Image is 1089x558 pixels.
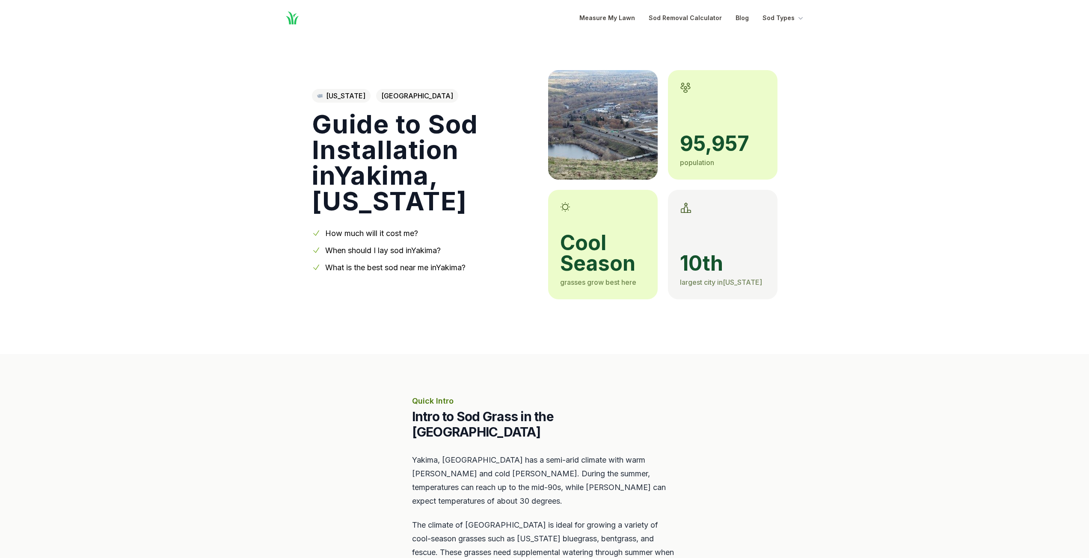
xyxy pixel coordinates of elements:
[325,246,441,255] a: When should I lay sod inYakima?
[317,94,323,97] img: Washington state outline
[680,253,766,274] span: 10th
[560,233,646,274] span: cool season
[548,70,658,180] img: A picture of Yakima
[649,13,722,23] a: Sod Removal Calculator
[312,89,371,103] a: [US_STATE]
[736,13,749,23] a: Blog
[560,278,636,286] span: grasses grow best here
[376,89,458,103] span: [GEOGRAPHIC_DATA]
[680,133,766,154] span: 95,957
[412,453,677,508] p: Yakima, [GEOGRAPHIC_DATA] has a semi-arid climate with warm [PERSON_NAME] and cold [PERSON_NAME]....
[312,111,534,214] h1: Guide to Sod Installation in Yakima , [US_STATE]
[325,229,418,238] a: How much will it cost me?
[412,395,677,407] p: Quick Intro
[579,13,635,23] a: Measure My Lawn
[763,13,805,23] button: Sod Types
[680,158,714,167] span: population
[412,409,677,440] h2: Intro to Sod Grass in the [GEOGRAPHIC_DATA]
[325,263,466,272] a: What is the best sod near me inYakima?
[680,278,762,286] span: largest city in [US_STATE]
